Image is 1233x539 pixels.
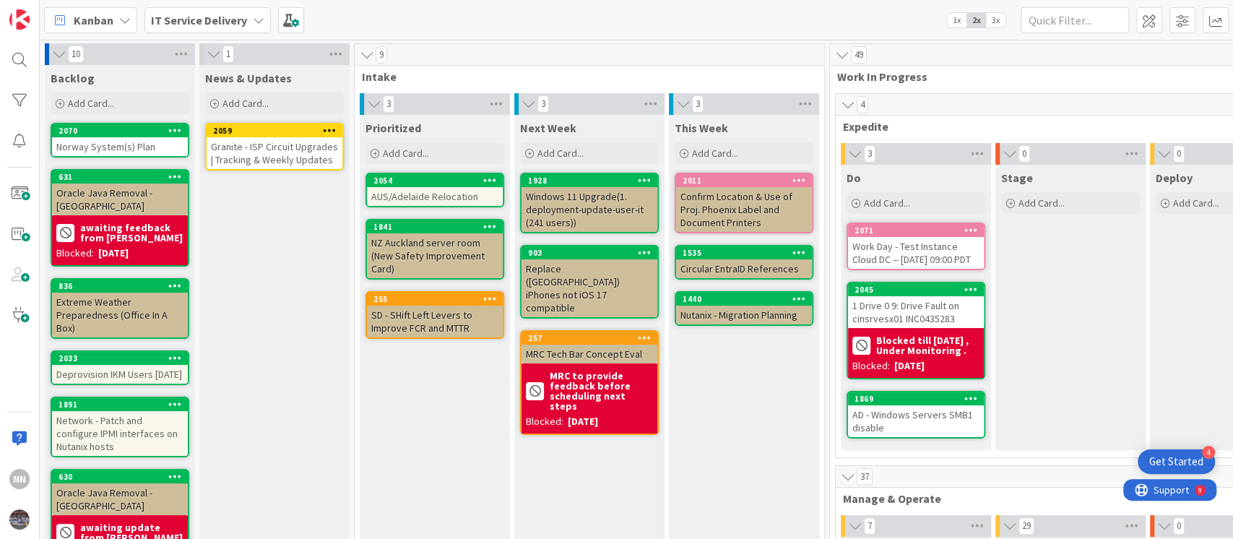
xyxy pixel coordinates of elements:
[848,392,984,437] div: 1869AD - Windows Servers SMB1 disable
[52,184,188,215] div: Oracle Java Removal - [GEOGRAPHIC_DATA]
[522,345,657,363] div: MRC Tech Bar Concept Eval
[1202,446,1215,459] div: 4
[528,333,657,343] div: 257
[848,296,984,328] div: 1 Drive 0 9: Drive Fault on cinsrvesx01 INC0435283
[857,96,868,113] span: 4
[68,97,114,110] span: Add Card...
[383,95,394,113] span: 3
[52,411,188,456] div: Network - Patch and configure IPMI interfaces on Nutanix hosts
[52,280,188,293] div: 836
[52,398,188,456] div: 1891Network - Patch and configure IPMI interfaces on Nutanix hosts
[52,171,188,215] div: 631Oracle Java Removal - [GEOGRAPHIC_DATA]
[367,187,503,206] div: AUS/Adelaide Relocation
[52,483,188,515] div: Oracle Java Removal - [GEOGRAPHIC_DATA]
[526,414,563,429] div: Blocked:
[1021,7,1129,33] input: Quick Filter...
[367,306,503,337] div: SD - SHift Left Levers to Improve FCR and MTTR
[52,352,188,365] div: 2033
[857,468,873,486] span: 37
[675,121,728,135] span: This Week
[59,281,188,291] div: 836
[848,224,984,269] div: 2071Work Day - Test Instance Cloud DC -- [DATE] 09:00 PDT
[59,400,188,410] div: 1891
[9,509,30,530] img: avatar
[522,246,657,317] div: 903Replace ([GEOGRAPHIC_DATA]) iPhones not iOS 17 compatible
[56,246,94,261] div: Blocked:
[683,248,812,258] div: 1535
[522,246,657,259] div: 903
[855,394,984,404] div: 1869
[676,187,812,232] div: Confirm Location & Use of Proj. Phoenix Label and Document Printers
[520,121,576,135] span: Next Week
[365,121,421,135] span: Prioritized
[848,237,984,269] div: Work Day - Test Instance Cloud DC -- [DATE] 09:00 PDT
[367,293,503,306] div: 255
[207,124,342,137] div: 2059
[80,223,183,243] b: awaiting feedback from [PERSON_NAME]
[855,285,984,295] div: 2045
[1018,197,1065,210] span: Add Card...
[676,174,812,187] div: 2011
[59,353,188,363] div: 2033
[207,137,342,169] div: Granite - ISP Circuit Upgrades | Tracking & Weekly Updates
[59,472,188,482] div: 630
[9,9,30,30] img: Visit kanbanzone.com
[1173,197,1219,210] span: Add Card...
[51,71,95,85] span: Backlog
[522,332,657,363] div: 257MRC Tech Bar Concept Eval
[205,71,292,85] span: News & Updates
[367,293,503,337] div: 255SD - SHift Left Levers to Improve FCR and MTTR
[864,197,910,210] span: Add Card...
[986,13,1005,27] span: 3x
[851,46,867,64] span: 49
[683,294,812,304] div: 1440
[75,6,79,17] div: 9
[522,259,657,317] div: Replace ([GEOGRAPHIC_DATA]) iPhones not iOS 17 compatible
[894,358,925,374] div: [DATE]
[522,187,657,232] div: Windows 11 Upgrade(1. deployment-update-user-it (241 users))
[676,306,812,324] div: Nutanix - Migration Planning
[367,220,503,233] div: 1841
[848,224,984,237] div: 2071
[373,222,503,232] div: 1841
[1173,145,1185,163] span: 0
[1018,145,1030,163] span: 0
[676,246,812,259] div: 1535
[367,233,503,278] div: NZ Auckland server room (New Safety Improvement Card)
[692,95,704,113] span: 3
[847,171,861,185] span: Do
[98,246,129,261] div: [DATE]
[52,365,188,384] div: Deprovision IKM Users [DATE]
[383,147,429,160] span: Add Card...
[537,147,584,160] span: Add Card...
[522,332,657,345] div: 257
[855,225,984,236] div: 2071
[1018,517,1034,535] span: 29
[676,259,812,278] div: Circular EntraID References
[1156,171,1193,185] span: Deploy
[1173,517,1185,535] span: 0
[550,371,653,411] b: MRC to provide feedback before scheduling next steps
[676,293,812,306] div: 1440
[1149,454,1203,469] div: Get Started
[568,414,598,429] div: [DATE]
[52,293,188,337] div: Extreme Weather Preparedness (Office In A Box)
[222,97,269,110] span: Add Card...
[52,124,188,156] div: 2070Norway System(s) Plan
[151,13,247,27] b: IT Service Delivery
[213,126,342,136] div: 2059
[59,126,188,136] div: 2070
[676,246,812,278] div: 1535Circular EntraID References
[9,469,30,489] div: NN
[367,174,503,187] div: 2054
[852,358,890,374] div: Blocked:
[367,220,503,278] div: 1841NZ Auckland server room (New Safety Improvement Card)
[52,470,188,483] div: 630
[52,352,188,384] div: 2033Deprovision IKM Users [DATE]
[207,124,342,169] div: 2059Granite - ISP Circuit Upgrades | Tracking & Weekly Updates
[52,280,188,337] div: 836Extreme Weather Preparedness (Office In A Box)
[864,517,875,535] span: 7
[1138,449,1215,474] div: Open Get Started checklist, remaining modules: 4
[848,283,984,296] div: 2045
[528,176,657,186] div: 1928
